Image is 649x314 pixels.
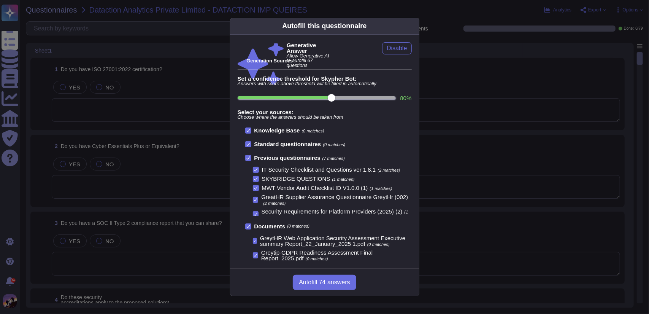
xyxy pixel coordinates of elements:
[287,54,333,68] span: Allow Generative AI to autofill 67 questions
[260,235,405,247] span: GreytHR Web Application Security Assessment Executive summary Report_22_January_2025 1.pdf
[238,81,412,86] span: Answers with score above threshold will be filled in automatically
[302,129,324,133] span: (0 matches)
[282,21,367,31] div: Autofill this questionnaire
[238,76,412,81] b: Set a confidence threshold for Skypher Bot:
[263,201,286,206] span: (2 matches)
[287,42,333,54] b: Generative Answer
[262,166,376,173] span: IT Security Checklist and Questions ver 1.8.1
[238,109,412,115] b: Select your sources:
[323,142,345,147] span: (0 matches)
[367,242,390,247] span: (0 matches)
[262,185,368,191] span: MWT Vendor Audit Checklist ID V1.0.0 (1)
[261,249,373,261] span: Greytip-GDPR Readiness Assessment Final Report_2025.pdf
[332,177,355,182] span: (1 matches)
[262,175,330,182] span: SKYBRIDGE QUESTIONS
[387,45,407,51] span: Disable
[287,224,309,228] span: (0 matches)
[254,223,286,229] b: Documents
[238,115,412,120] span: Choose where the answers should be taken from
[370,186,392,191] span: (1 matches)
[254,141,321,147] b: Standard questionnaires
[293,275,356,290] button: Autofill 74 answers
[247,58,296,64] b: Generation Sources :
[378,168,400,172] span: (2 matches)
[306,257,328,261] span: (0 matches)
[299,279,350,285] span: Autofill 74 answers
[254,127,300,134] b: Knowledge Base
[261,194,408,200] span: GreatHR Supplier Assurance Questionnaire GreytHr (002)
[322,156,345,161] span: (7 matches)
[262,208,403,215] span: Security Requirements for Platform Providers (2025) (2)
[254,155,321,161] b: Previous questionnaires
[382,42,411,54] button: Disable
[400,95,411,101] label: 80 %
